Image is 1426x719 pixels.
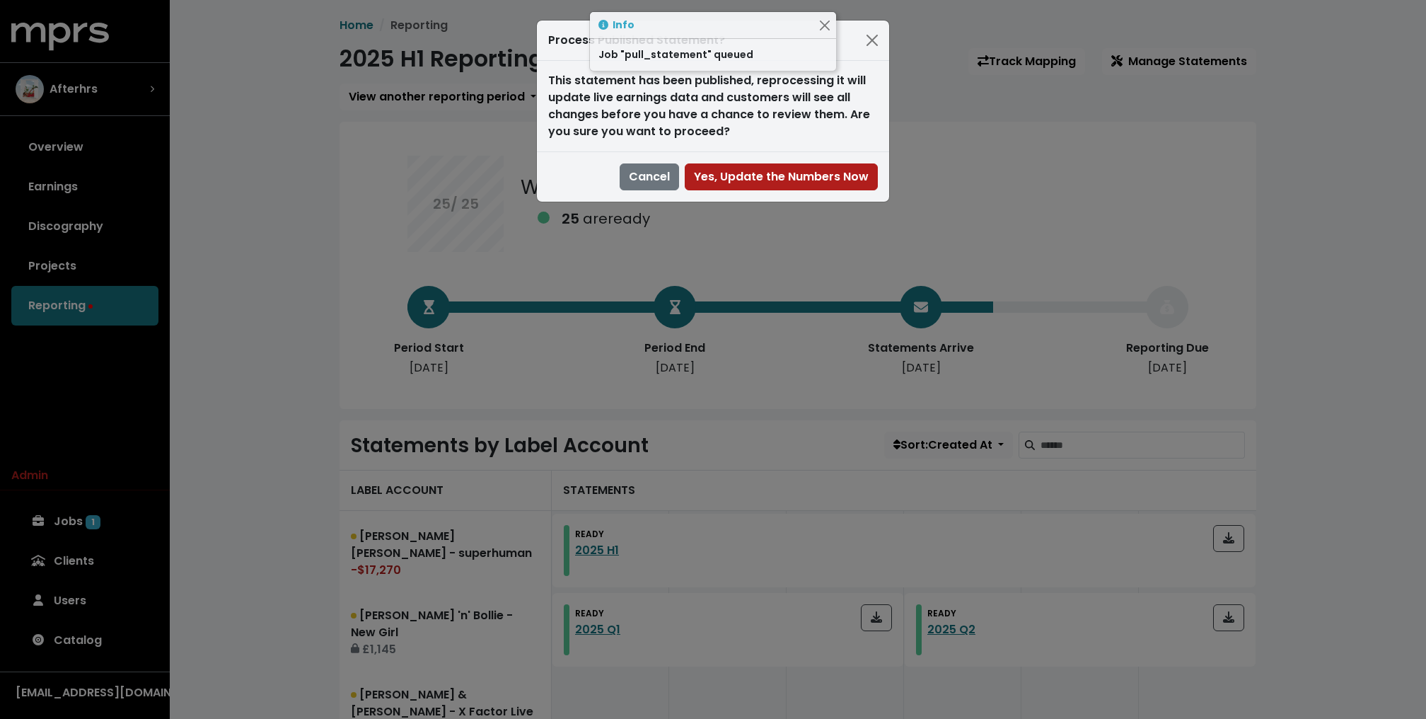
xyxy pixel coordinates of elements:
[694,168,869,185] span: Yes, Update the Numbers Now
[620,163,679,190] button: Cancel
[861,29,883,52] button: Close
[613,18,634,32] strong: Info
[537,61,889,151] div: This statement has been published, reprocessing it will update live earnings data and customers w...
[590,39,836,71] div: Job "pull_statement" queued
[685,163,878,190] button: Yes, Update the Numbers Now
[817,18,832,33] button: Close
[537,21,889,61] div: Process Published Statement?
[629,168,670,185] span: Cancel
